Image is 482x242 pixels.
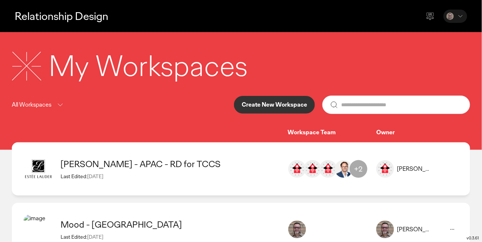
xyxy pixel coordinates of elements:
img: genevieve.tan@verticurl.com [319,160,337,178]
div: Last Edited: [61,234,280,240]
span: [DATE] [87,173,103,180]
span: [DATE] [87,234,103,240]
div: Send feedback [421,7,439,25]
div: Estee Lauder - APAC - RD for TCCS [61,158,280,170]
img: genevieve.tan@ogilvy.com [304,160,322,178]
div: Owner [376,129,458,136]
img: image [376,221,394,238]
div: [PERSON_NAME] [397,165,432,173]
img: mauricio.novaes@ogilvy.com [288,221,306,238]
p: All Workspaces [12,100,51,110]
img: image [24,154,53,184]
img: image [376,160,394,178]
div: +2 [350,160,367,178]
p: Relationship Design [15,8,108,24]
img: Mauricio Novaes [447,13,454,20]
div: Workspace Team [288,129,376,136]
button: Create New Workspace [234,96,315,114]
div: Last Edited: [61,173,280,180]
div: [PERSON_NAME] [397,226,432,234]
p: Create New Workspace [242,102,307,108]
img: jason.davey@ogilvy.com [335,160,353,178]
div: Mood - Brazil [61,219,280,230]
div: My Workspaces [49,47,248,85]
img: eugene.lai@ogilvy.com [288,160,306,178]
